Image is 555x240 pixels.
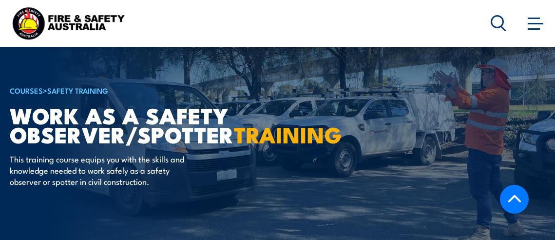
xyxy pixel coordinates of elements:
[10,153,188,187] p: This training course equips you with the skills and knowledge needed to work safely as a safety o...
[10,105,250,143] h1: Work as a Safety Observer/Spotter
[10,85,43,96] a: COURSES
[234,117,342,151] strong: TRAINING
[47,85,108,96] a: Safety Training
[10,84,250,96] h6: >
